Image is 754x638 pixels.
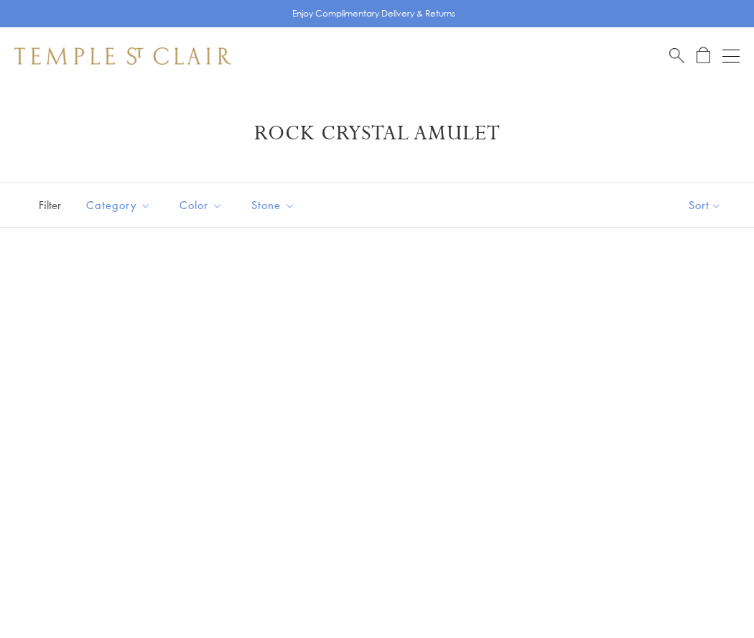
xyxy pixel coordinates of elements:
[244,196,306,214] span: Stone
[14,47,231,65] img: Temple St. Clair
[75,189,162,221] button: Category
[722,47,740,65] button: Open navigation
[697,47,710,65] a: Open Shopping Bag
[241,189,306,221] button: Stone
[169,189,233,221] button: Color
[36,121,718,147] h1: Rock Crystal Amulet
[669,47,684,65] a: Search
[656,183,754,227] button: Show sort by
[172,196,233,214] span: Color
[292,6,455,21] p: Enjoy Complimentary Delivery & Returns
[79,196,162,214] span: Category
